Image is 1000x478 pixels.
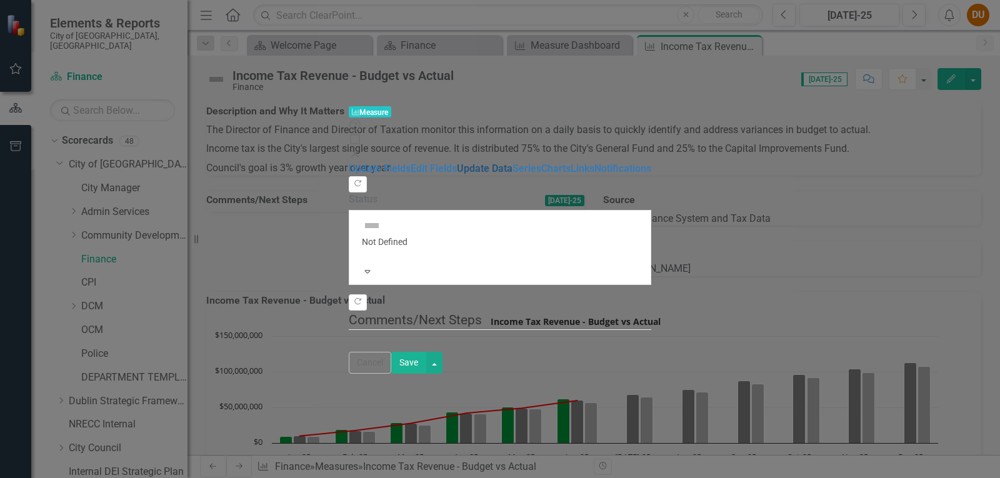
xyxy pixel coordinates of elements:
a: Update Fields [349,162,411,174]
img: Not Defined [362,216,382,236]
a: Notifications [594,162,651,174]
a: Update Data [457,162,512,174]
a: Edit Fields [411,162,457,174]
a: Charts [541,162,571,174]
div: Not Defined [362,236,638,248]
label: Status [349,192,651,207]
button: Save [391,352,426,374]
a: Links [571,162,594,174]
legend: Comments/Next Steps [349,311,651,330]
span: Measure [349,106,391,118]
a: Series [512,162,541,174]
button: Cancel [349,352,391,374]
